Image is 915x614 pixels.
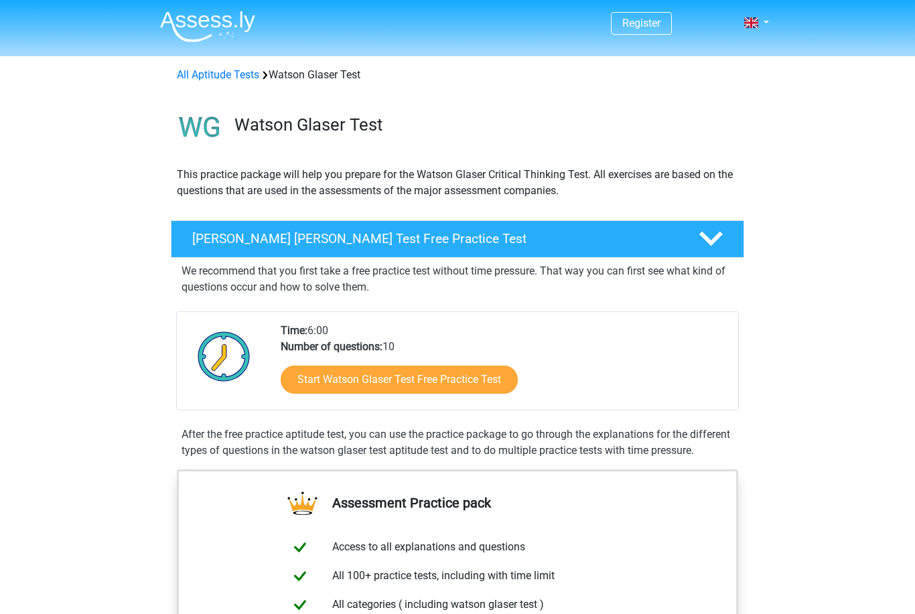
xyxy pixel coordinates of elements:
a: All Aptitude Tests [177,68,259,81]
b: Number of questions: [281,340,382,353]
p: We recommend that you first take a free practice test without time pressure. That way you can fir... [182,263,733,295]
div: After the free practice aptitude test, you can use the practice package to go through the explana... [176,427,739,459]
div: 6:00 10 [271,323,737,410]
a: [PERSON_NAME] [PERSON_NAME] Test Free Practice Test [165,220,750,258]
a: Start Watson Glaser Test Free Practice Test [281,366,518,394]
img: Assessly [160,11,255,42]
h4: [PERSON_NAME] [PERSON_NAME] Test Free Practice Test [192,231,677,246]
h3: Watson Glaser Test [234,114,733,135]
a: Register [622,17,660,29]
div: Watson Glaser Test [171,67,744,83]
b: Time: [281,324,307,337]
img: Clock [190,323,258,390]
p: This practice package will help you prepare for the Watson Glaser Critical Thinking Test. All exe... [177,167,738,199]
img: watson glaser test [171,99,228,156]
